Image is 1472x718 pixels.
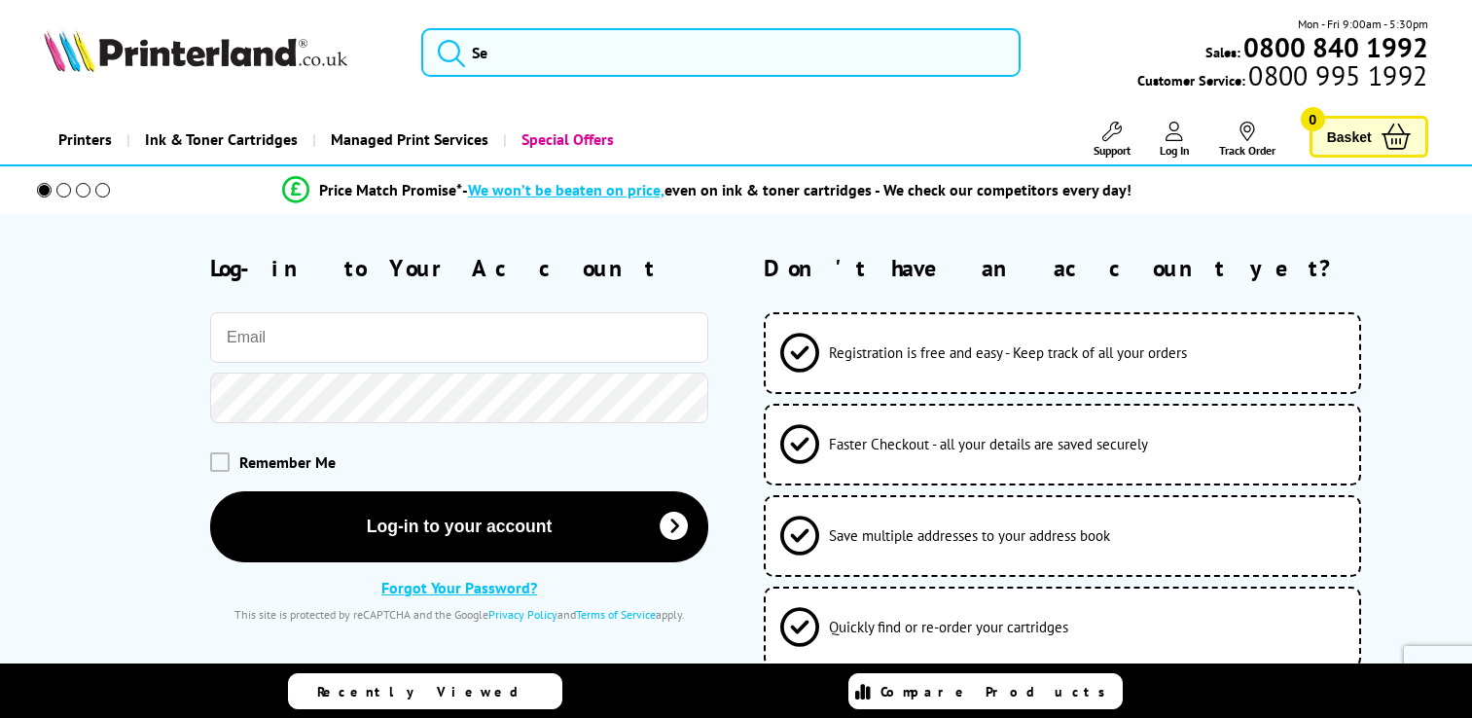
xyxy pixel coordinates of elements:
span: Customer Service: [1137,66,1427,90]
span: Ink & Toner Cartridges [145,115,298,164]
a: Special Offers [503,115,628,164]
input: Se [421,28,1021,77]
div: This site is protected by reCAPTCHA and the Google and apply. [210,607,708,622]
span: 0800 995 1992 [1245,66,1427,85]
a: Basket 0 [1310,116,1428,158]
span: Basket [1327,124,1372,150]
span: Faster Checkout - all your details are saved securely [829,435,1148,453]
h2: Don't have an account yet? [764,253,1428,283]
span: Sales: [1205,43,1240,61]
button: Log-in to your account [210,491,708,562]
a: Support [1094,122,1131,158]
span: Save multiple addresses to your address book [829,526,1110,545]
a: Track Order [1219,122,1275,158]
div: - even on ink & toner cartridges - We check our competitors every day! [462,180,1131,199]
a: Forgot Your Password? [381,578,537,597]
span: Support [1094,143,1131,158]
a: Terms of Service [576,607,656,622]
a: Printerland Logo [44,29,397,76]
a: 0800 840 1992 [1240,38,1428,56]
a: Privacy Policy [488,607,557,622]
b: 0800 840 1992 [1243,29,1428,65]
input: Email [210,312,708,363]
a: Log In [1160,122,1190,158]
span: Price Match Promise* [319,180,462,199]
span: Recently Viewed [317,683,538,700]
span: Log In [1160,143,1190,158]
a: Compare Products [848,673,1123,709]
span: 0 [1301,107,1325,131]
span: Compare Products [880,683,1116,700]
img: Printerland Logo [44,29,347,72]
span: Mon - Fri 9:00am - 5:30pm [1298,15,1428,33]
span: Registration is free and easy - Keep track of all your orders [829,343,1187,362]
span: Remember Me [239,452,336,472]
h2: Log-in to Your Account [210,253,708,283]
a: Ink & Toner Cartridges [126,115,312,164]
a: Printers [44,115,126,164]
a: Managed Print Services [312,115,503,164]
span: Quickly find or re-order your cartridges [829,618,1068,636]
a: Recently Viewed [288,673,562,709]
li: modal_Promise [10,173,1404,207]
span: We won’t be beaten on price, [468,180,664,199]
